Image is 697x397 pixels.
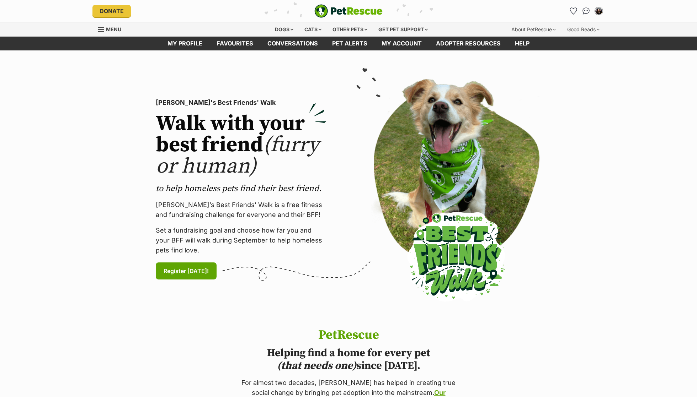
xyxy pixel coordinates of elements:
[580,5,592,17] a: Conversations
[429,37,508,50] a: Adopter resources
[156,262,217,279] a: Register [DATE]!
[299,22,326,37] div: Cats
[374,37,429,50] a: My account
[156,113,326,177] h2: Walk with your best friend
[209,37,260,50] a: Favourites
[92,5,131,17] a: Donate
[314,4,383,18] a: PetRescue
[595,7,602,15] img: Duong Do (Freya) profile pic
[593,5,605,17] button: My account
[156,200,326,220] p: [PERSON_NAME]’s Best Friends' Walk is a free fitness and fundraising challenge for everyone and t...
[328,22,372,37] div: Other pets
[506,22,561,37] div: About PetRescue
[106,26,121,32] span: Menu
[568,5,605,17] ul: Account quick links
[156,98,326,108] p: [PERSON_NAME]'s Best Friends' Walk
[164,267,209,275] span: Register [DATE]!
[582,7,590,15] img: chat-41dd97257d64d25036548639549fe6c8038ab92f7586957e7f3b1b290dea8141.svg
[239,347,458,372] h2: Helping find a home for every pet since [DATE].
[98,22,126,35] a: Menu
[270,22,298,37] div: Dogs
[277,359,356,372] i: (that needs one)
[156,132,319,180] span: (furry or human)
[314,4,383,18] img: logo-e224e6f780fb5917bec1dbf3a21bbac754714ae5b6737aabdf751b685950b380.svg
[260,37,325,50] a: conversations
[156,225,326,255] p: Set a fundraising goal and choose how far you and your BFF will walk during September to help hom...
[239,328,458,342] h1: PetRescue
[325,37,374,50] a: Pet alerts
[508,37,537,50] a: Help
[156,183,326,194] p: to help homeless pets find their best friend.
[562,22,605,37] div: Good Reads
[373,22,433,37] div: Get pet support
[568,5,579,17] a: Favourites
[160,37,209,50] a: My profile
